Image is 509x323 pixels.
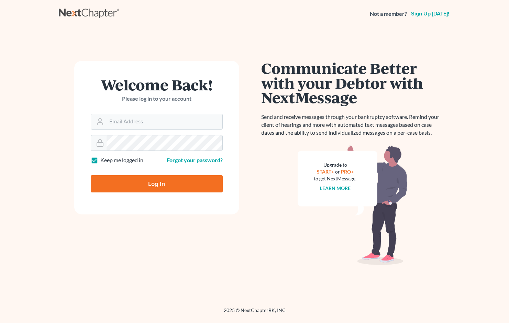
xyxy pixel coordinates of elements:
div: Upgrade to [314,161,357,168]
input: Email Address [107,114,222,129]
a: Forgot your password? [167,157,223,163]
h1: Communicate Better with your Debtor with NextMessage [262,61,444,105]
h1: Welcome Back! [91,77,223,92]
a: Learn more [320,185,351,191]
label: Keep me logged in [100,156,143,164]
p: Send and receive messages through your bankruptcy software. Remind your client of hearings and mo... [262,113,444,137]
div: to get NextMessage. [314,175,357,182]
a: PRO+ [341,169,354,175]
input: Log In [91,175,223,192]
img: nextmessage_bg-59042aed3d76b12b5cd301f8e5b87938c9018125f34e5fa2b7a6b67550977c72.svg [298,145,408,265]
p: Please log in to your account [91,95,223,103]
strong: Not a member? [370,10,407,18]
div: 2025 © NextChapterBK, INC [59,307,451,319]
a: START+ [317,169,334,175]
span: or [335,169,340,175]
a: Sign up [DATE]! [410,11,451,16]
